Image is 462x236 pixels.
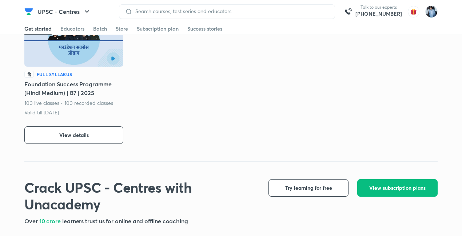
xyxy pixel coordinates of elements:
div: Get started [24,25,52,32]
div: Subscription plan [137,25,179,32]
a: Batch [93,23,107,35]
div: Store [116,25,128,32]
img: Company Logo [24,7,33,16]
img: Shipu [425,5,438,18]
h1: Crack UPSC - Centres with Unacademy [24,179,257,212]
span: Try learning for free [285,184,332,192]
span: View subscription plans [369,184,426,192]
span: View details [59,131,89,139]
p: Valid till [DATE] [24,109,59,116]
span: learners trust us for online and offline coaching [62,217,188,225]
p: हि [24,71,34,78]
a: [PHONE_NUMBER] [355,10,402,17]
img: call-us [341,4,355,19]
a: Subscription plan [137,23,179,35]
p: 100 live classes • 100 recorded classes [24,99,113,107]
a: Success stories [187,23,222,35]
a: Get started [24,23,52,35]
h5: Foundation Success Programme (Hindi Medium) | B7 | 2025 [24,80,123,97]
p: Talk to our experts [355,4,402,10]
input: Search courses, test series and educators [132,8,329,14]
div: Batch [93,25,107,32]
button: View details [24,126,123,144]
button: Try learning for free [268,179,349,197]
img: avatar [408,6,419,17]
div: Educators [60,25,84,32]
h6: Full Syllabus [37,71,72,78]
a: Store [116,23,128,35]
div: Success stories [187,25,222,32]
img: Batch Thumbnail [24,11,123,67]
span: 10 crore [39,217,62,225]
button: UPSC - Centres [33,4,96,19]
span: Over [24,217,39,225]
a: Educators [60,23,84,35]
button: View subscription plans [357,179,438,197]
